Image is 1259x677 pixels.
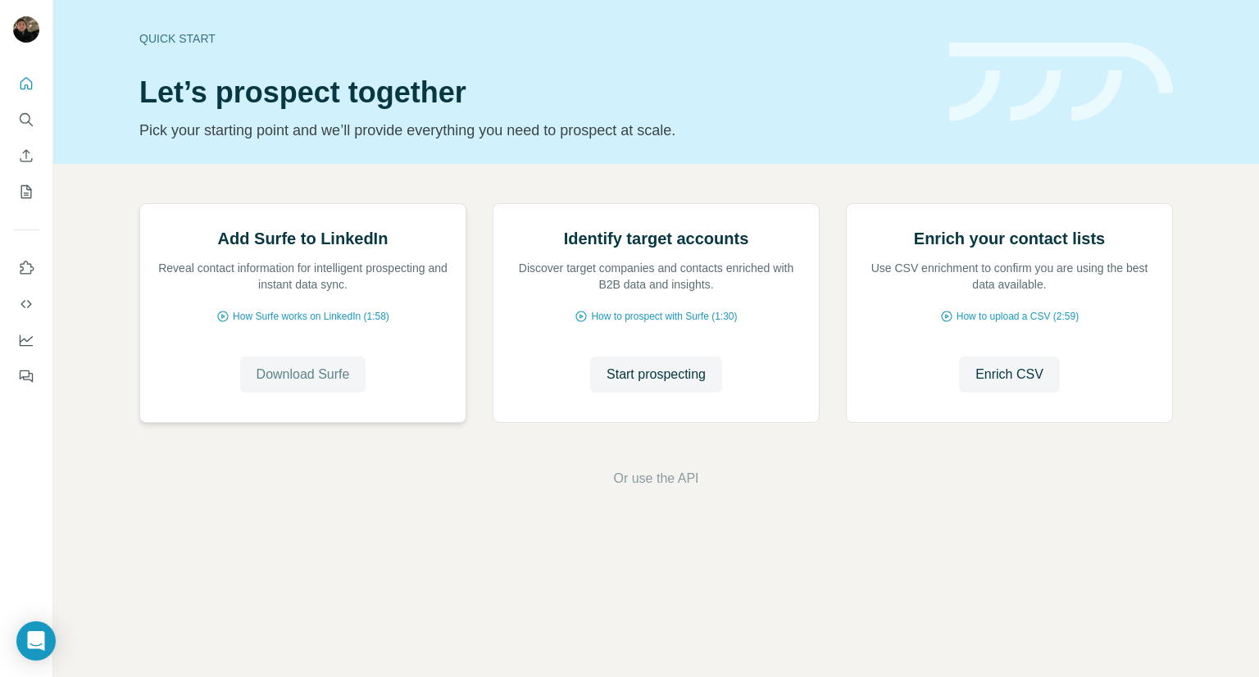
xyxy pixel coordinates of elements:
[16,621,56,661] div: Open Intercom Messenger
[233,309,389,324] span: How Surfe works on LinkedIn (1:58)
[13,16,39,43] img: Avatar
[13,69,39,98] button: Quick start
[139,119,929,142] p: Pick your starting point and we’ll provide everything you need to prospect at scale.
[975,365,1043,384] span: Enrich CSV
[591,309,737,324] span: How to prospect with Surfe (1:30)
[957,309,1079,324] span: How to upload a CSV (2:59)
[949,43,1173,122] img: banner
[139,30,929,47] div: Quick start
[13,141,39,170] button: Enrich CSV
[13,325,39,355] button: Dashboard
[157,260,449,293] p: Reveal contact information for intelligent prospecting and instant data sync.
[607,365,706,384] span: Start prospecting
[139,76,929,109] h1: Let’s prospect together
[13,177,39,207] button: My lists
[13,361,39,391] button: Feedback
[240,357,366,393] button: Download Surfe
[590,357,722,393] button: Start prospecting
[257,365,350,384] span: Download Surfe
[13,253,39,283] button: Use Surfe on LinkedIn
[959,357,1060,393] button: Enrich CSV
[13,105,39,134] button: Search
[510,260,802,293] p: Discover target companies and contacts enriched with B2B data and insights.
[13,289,39,319] button: Use Surfe API
[613,469,698,488] button: Or use the API
[863,260,1156,293] p: Use CSV enrichment to confirm you are using the best data available.
[914,227,1105,250] h2: Enrich your contact lists
[564,227,749,250] h2: Identify target accounts
[218,227,389,250] h2: Add Surfe to LinkedIn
